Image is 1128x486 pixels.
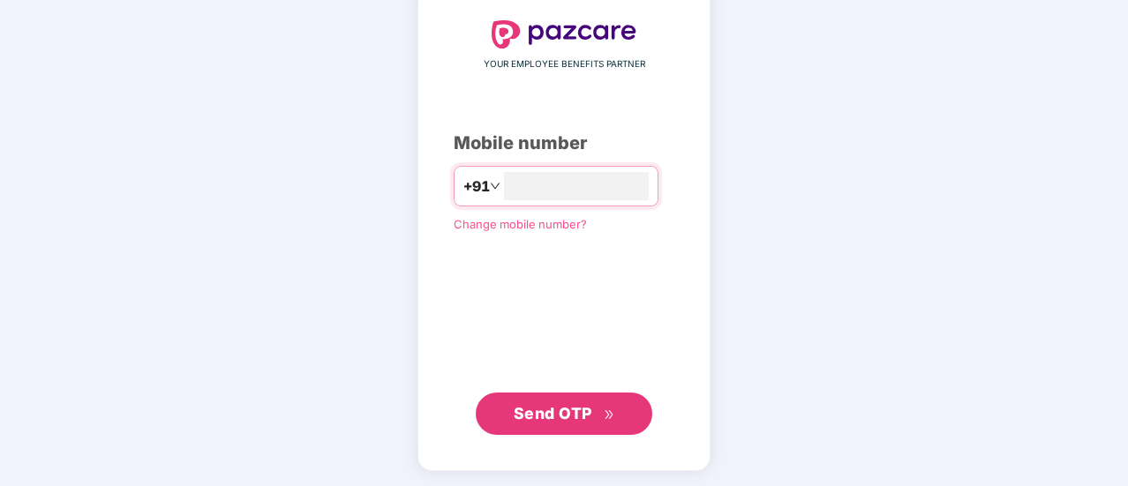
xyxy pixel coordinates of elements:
[514,404,592,422] span: Send OTP
[484,57,645,71] span: YOUR EMPLOYEE BENEFITS PARTNER
[492,20,636,49] img: logo
[476,393,652,435] button: Send OTPdouble-right
[463,176,490,198] span: +91
[490,181,500,191] span: down
[454,217,587,231] a: Change mobile number?
[604,409,615,421] span: double-right
[454,130,674,157] div: Mobile number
